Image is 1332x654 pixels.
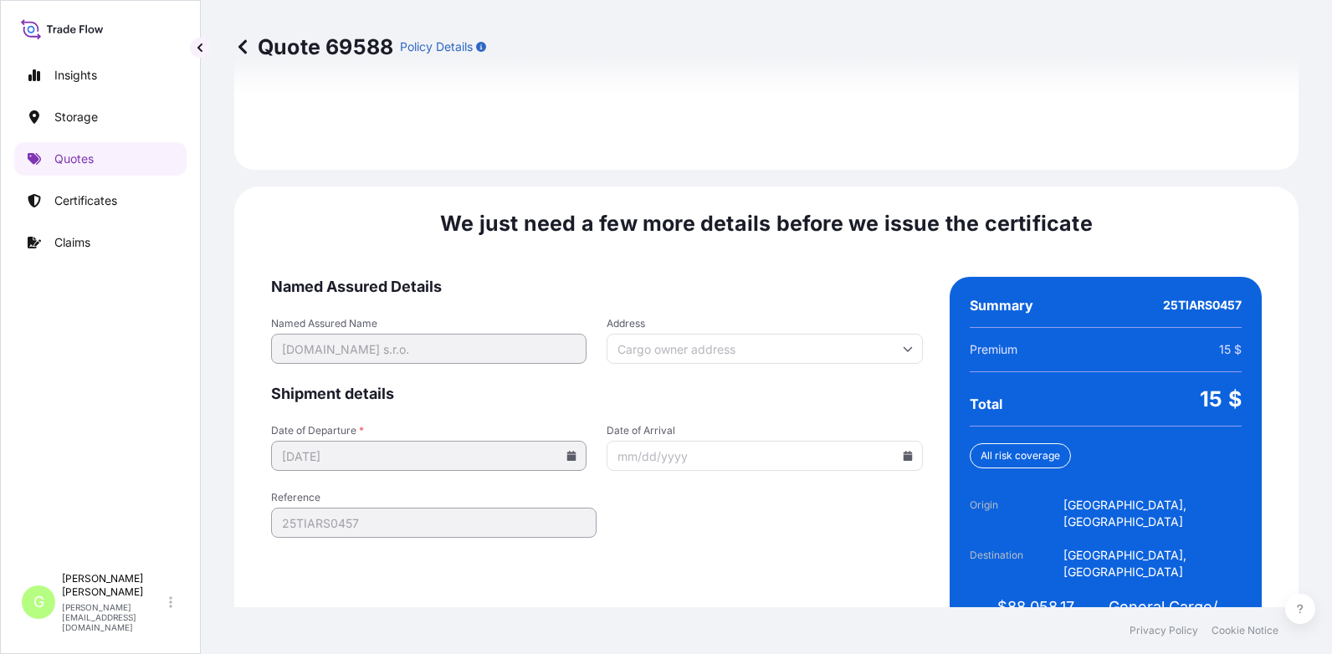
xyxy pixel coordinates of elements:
span: $88,058.17 [997,597,1074,617]
span: Summary [970,297,1033,314]
span: We just need a few more details before we issue the certificate [440,210,1093,237]
span: Date of Departure [271,424,587,437]
p: Policy Details [400,38,473,55]
span: Total [970,396,1002,412]
p: Insights [54,67,97,84]
input: mm/dd/yyyy [271,441,587,471]
a: Quotes [14,142,187,176]
span: 15 $ [1219,341,1242,358]
span: [GEOGRAPHIC_DATA], [GEOGRAPHIC_DATA] [1063,547,1242,580]
div: All risk coverage [970,443,1071,468]
p: Storage [54,109,98,125]
span: G [33,594,44,611]
input: Your internal reference [271,508,597,538]
p: Quote 69588 [234,33,393,60]
p: Claims [54,234,90,251]
span: Address [607,317,922,330]
span: Shipment details [271,384,923,404]
span: Named Assured Details [271,277,923,297]
p: Quotes [54,151,94,167]
a: Cookie Notice [1212,624,1278,637]
a: Privacy Policy [1130,624,1198,637]
p: [PERSON_NAME][EMAIL_ADDRESS][DOMAIN_NAME] [62,602,166,632]
a: Claims [14,226,187,259]
p: [PERSON_NAME] [PERSON_NAME] [62,572,166,599]
span: Reference [271,491,597,504]
span: General Cargo/Hazardous Material [1109,597,1242,617]
a: Certificates [14,184,187,217]
input: Cargo owner address [607,334,922,364]
a: Insights [14,59,187,92]
span: Destination [970,547,1063,580]
input: mm/dd/yyyy [607,441,922,471]
a: Storage [14,100,187,134]
span: Premium [970,341,1017,358]
p: Certificates [54,192,117,209]
span: Origin [970,497,1063,530]
span: Named Assured Name [271,317,587,330]
span: [GEOGRAPHIC_DATA], [GEOGRAPHIC_DATA] [1063,497,1242,530]
span: 15 $ [1200,386,1242,412]
span: Date of Arrival [607,424,922,437]
span: 25TIARS0457 [1163,297,1242,314]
